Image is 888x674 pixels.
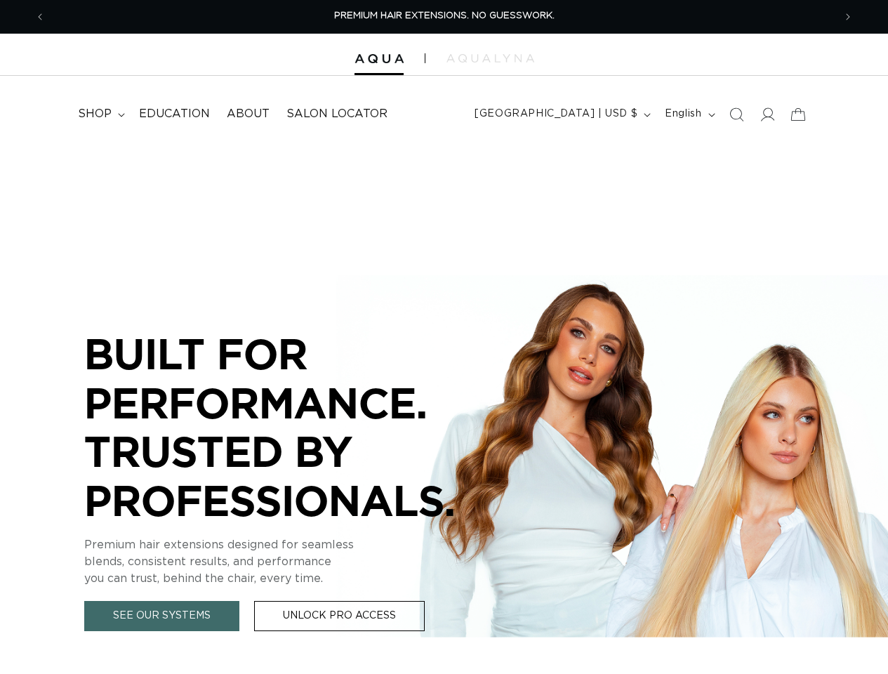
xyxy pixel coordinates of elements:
[78,107,112,121] span: shop
[69,98,131,130] summary: shop
[446,54,534,62] img: aqualyna.com
[227,107,270,121] span: About
[665,107,701,121] span: English
[84,329,505,524] p: BUILT FOR PERFORMANCE. TRUSTED BY PROFESSIONALS.
[466,101,656,128] button: [GEOGRAPHIC_DATA] | USD $
[84,601,239,631] a: See Our Systems
[334,11,555,20] span: PREMIUM HAIR EXTENSIONS. NO GUESSWORK.
[286,107,387,121] span: Salon Locator
[721,99,752,130] summary: Search
[84,536,505,587] p: Premium hair extensions designed for seamless blends, consistent results, and performance you can...
[218,98,278,130] a: About
[25,4,55,30] button: Previous announcement
[131,98,218,130] a: Education
[833,4,863,30] button: Next announcement
[656,101,720,128] button: English
[254,601,425,631] a: Unlock Pro Access
[278,98,396,130] a: Salon Locator
[139,107,210,121] span: Education
[475,107,637,121] span: [GEOGRAPHIC_DATA] | USD $
[354,54,404,64] img: Aqua Hair Extensions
